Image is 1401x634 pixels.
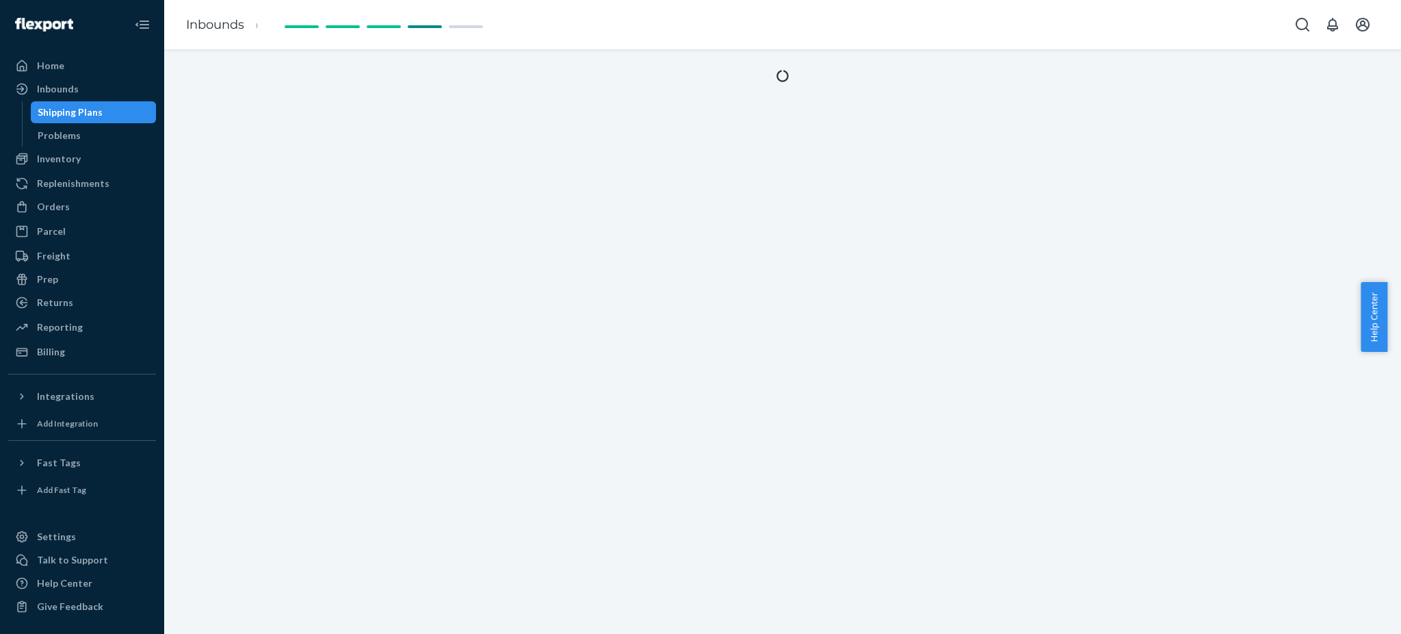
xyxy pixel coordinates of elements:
a: Freight [8,245,156,267]
button: Open Search Box [1289,11,1316,38]
div: Integrations [37,390,94,403]
div: Billing [37,345,65,359]
a: Inbounds [8,78,156,100]
button: Help Center [1361,282,1387,352]
a: Shipping Plans [31,101,157,123]
div: Add Fast Tag [37,484,86,496]
a: Help Center [8,572,156,594]
ol: breadcrumbs [175,5,281,45]
div: Problems [38,129,81,142]
div: Returns [37,296,73,309]
div: Prep [37,272,58,286]
button: Open account menu [1349,11,1376,38]
div: Give Feedback [37,600,103,613]
div: Inventory [37,152,81,166]
div: Replenishments [37,177,109,190]
div: Reporting [37,320,83,334]
div: Freight [37,249,70,263]
a: Replenishments [8,173,156,194]
div: Inbounds [37,82,79,96]
a: Reporting [8,316,156,338]
img: Flexport logo [15,18,73,31]
div: Fast Tags [37,456,81,470]
a: Home [8,55,156,77]
button: Give Feedback [8,596,156,618]
a: Returns [8,292,156,314]
a: Settings [8,526,156,548]
a: Orders [8,196,156,218]
div: Orders [37,200,70,214]
div: Help Center [37,576,92,590]
div: Add Integration [37,418,98,429]
a: Inbounds [186,17,244,32]
div: Home [37,59,64,73]
a: Problems [31,125,157,147]
div: Shipping Plans [38,105,103,119]
button: Open notifications [1319,11,1346,38]
a: Talk to Support [8,549,156,571]
a: Prep [8,268,156,290]
a: Add Integration [8,413,156,435]
div: Settings [37,530,76,544]
div: Parcel [37,225,66,238]
button: Fast Tags [8,452,156,474]
button: Close Navigation [129,11,156,38]
a: Add Fast Tag [8,479,156,501]
a: Inventory [8,148,156,170]
button: Integrations [8,385,156,407]
div: Talk to Support [37,553,108,567]
a: Parcel [8,220,156,242]
a: Billing [8,341,156,363]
